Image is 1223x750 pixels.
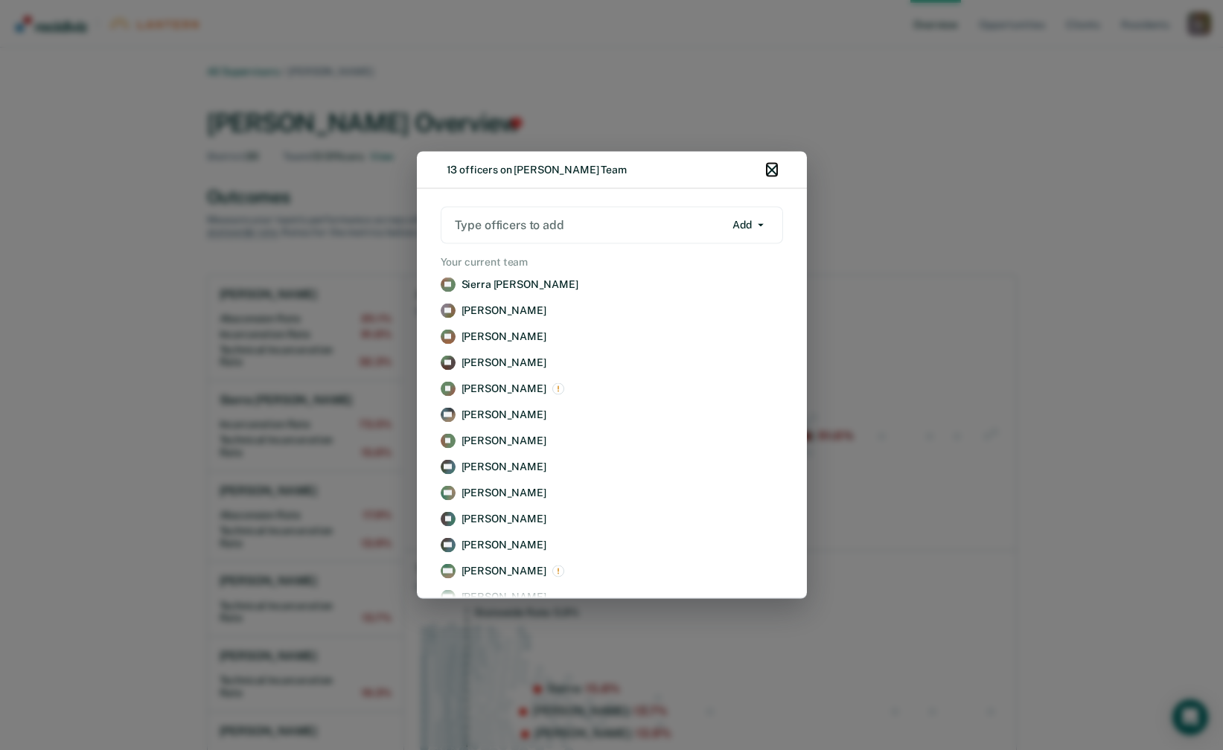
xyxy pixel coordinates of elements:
p: [PERSON_NAME] [462,461,546,473]
a: View supervision staff details for Lora Pratt [438,509,786,529]
p: [PERSON_NAME] [462,513,546,525]
a: View supervision staff details for Kelly Warden [438,535,786,555]
img: This is an excluded officer [552,383,564,395]
p: [PERSON_NAME] [462,408,546,421]
a: View supervision staff details for Darryn Davidson [438,301,786,321]
p: [PERSON_NAME] [462,539,546,551]
a: View supervision staff details for Matthew Hollis [438,405,786,425]
p: [PERSON_NAME] [462,565,546,577]
a: View supervision staff details for Cassie Martin [438,483,786,503]
p: [PERSON_NAME] [462,382,546,395]
p: [PERSON_NAME] [462,435,546,447]
a: View supervision staff details for James Hake [438,379,786,399]
div: 13 officers on [PERSON_NAME] Team [447,164,627,176]
p: [PERSON_NAME] [462,591,546,603]
a: View supervision staff details for Matthew Williams [438,561,786,581]
a: View supervision staff details for Kimberly Dettmer [438,327,786,347]
img: This is an excluded officer [552,565,564,577]
h2: Your current team [438,255,786,268]
p: [PERSON_NAME] [462,330,546,343]
a: View supervision staff details for Shaelyn Hafley [438,353,786,373]
a: View supervision staff details for Linda Jones [438,431,786,451]
a: View supervision staff details for Sierra Almy [438,275,786,295]
p: [PERSON_NAME] [462,304,546,317]
button: Add [726,213,770,237]
p: [PERSON_NAME] [462,356,546,369]
a: View supervision staff details for Misti Williams [438,587,786,607]
a: View supervision staff details for Kendra Williams [438,457,786,477]
p: Sierra [PERSON_NAME] [462,278,578,291]
p: [PERSON_NAME] [462,487,546,499]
